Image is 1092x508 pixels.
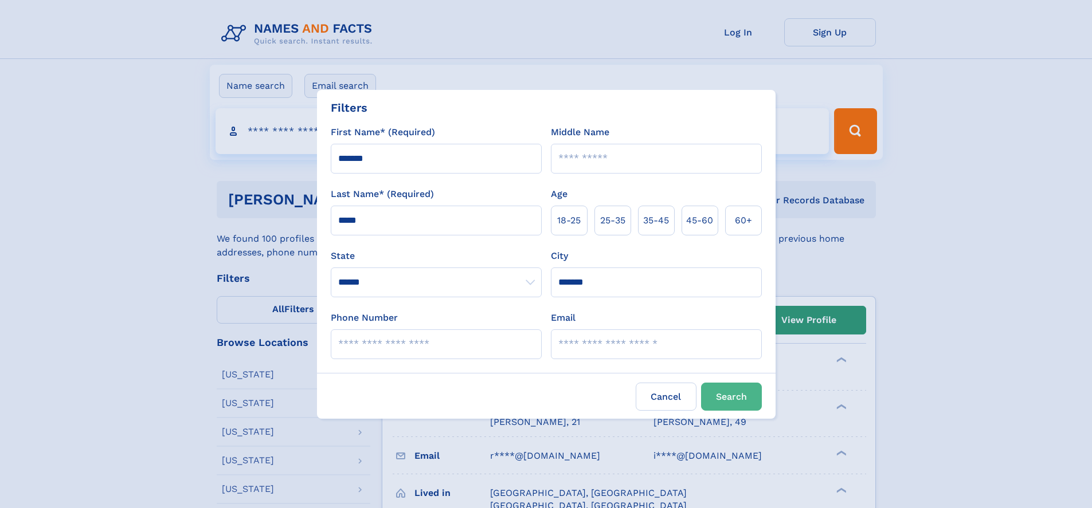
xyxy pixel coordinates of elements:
div: Filters [331,99,367,116]
span: 60+ [735,214,752,227]
label: City [551,249,568,263]
span: 45‑60 [686,214,713,227]
label: Middle Name [551,125,609,139]
label: Phone Number [331,311,398,325]
span: 18‑25 [557,214,581,227]
label: Cancel [636,383,696,411]
span: 25‑35 [600,214,625,227]
label: Email [551,311,576,325]
span: 35‑45 [643,214,669,227]
button: Search [701,383,762,411]
label: Age [551,187,567,201]
label: First Name* (Required) [331,125,435,139]
label: Last Name* (Required) [331,187,434,201]
label: State [331,249,542,263]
